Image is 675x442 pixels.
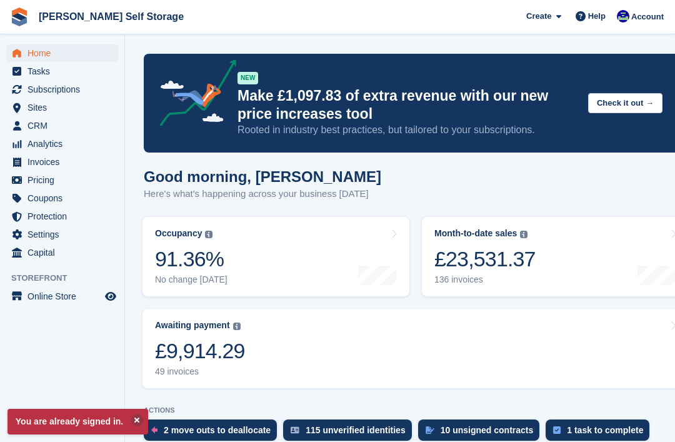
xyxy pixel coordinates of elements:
span: Analytics [27,135,102,153]
img: price-adjustments-announcement-icon-8257ccfd72463d97f412b2fc003d46551f7dbcb40ab6d574587a9cd5c0d94... [149,59,237,131]
span: Account [631,11,664,23]
span: Pricing [27,171,102,189]
p: Here's what's happening across your business [DATE] [144,187,381,201]
a: Preview store [103,289,118,304]
a: menu [6,171,118,189]
div: 49 invoices [155,366,245,377]
a: menu [6,117,118,134]
span: Help [588,10,606,23]
img: task-75834270c22a3079a89374b754ae025e5fb1db73e45f91037f5363f120a921f8.svg [553,426,561,434]
a: Occupancy 91.36% No change [DATE] [142,217,409,296]
img: icon-info-grey-7440780725fd019a000dd9b08b2336e03edf1995a4989e88bcd33f0948082b44.svg [233,323,241,330]
div: £23,531.37 [434,246,536,272]
img: stora-icon-8386f47178a22dfd0bd8f6a31ec36ba5ce8667c1dd55bd0f319d3a0aa187defe.svg [10,8,29,26]
div: £9,914.29 [155,338,245,364]
a: menu [6,226,118,243]
span: Coupons [27,189,102,207]
img: move_outs_to_deallocate_icon-f764333ba52eb49d3ac5e1228854f67142a1ed5810a6f6cc68b1a99e826820c5.svg [151,426,157,434]
img: contract_signature_icon-13c848040528278c33f63329250d36e43548de30e8caae1d1a13099fd9432cc5.svg [426,426,434,434]
span: CRM [27,117,102,134]
span: Protection [27,208,102,225]
a: [PERSON_NAME] Self Storage [34,6,189,27]
a: menu [6,189,118,207]
div: No change [DATE] [155,274,227,285]
p: Make £1,097.83 of extra revenue with our new price increases tool [237,87,578,123]
img: icon-info-grey-7440780725fd019a000dd9b08b2336e03edf1995a4989e88bcd33f0948082b44.svg [520,231,527,238]
div: Occupancy [155,228,202,239]
div: NEW [237,72,258,84]
a: menu [6,81,118,98]
span: Create [526,10,551,23]
img: icon-info-grey-7440780725fd019a000dd9b08b2336e03edf1995a4989e88bcd33f0948082b44.svg [205,231,212,238]
a: menu [6,63,118,80]
button: Check it out → [588,93,662,114]
span: Sites [27,99,102,116]
div: Month-to-date sales [434,228,517,239]
a: menu [6,244,118,261]
div: 1 task to complete [567,425,643,435]
span: Tasks [27,63,102,80]
div: 2 move outs to deallocate [164,425,271,435]
span: Invoices [27,153,102,171]
p: Rooted in industry best practices, but tailored to your subscriptions. [237,123,578,137]
a: menu [6,288,118,305]
h1: Good morning, [PERSON_NAME] [144,168,381,185]
div: 115 unverified identities [306,425,406,435]
a: menu [6,135,118,153]
div: Awaiting payment [155,320,230,331]
a: menu [6,208,118,225]
a: menu [6,153,118,171]
div: 10 unsigned contracts [441,425,534,435]
img: Justin Farthing [617,10,629,23]
p: You are already signed in. [7,409,148,434]
a: menu [6,44,118,62]
img: verify_identity-adf6edd0f0f0b5bbfe63781bf79b02c33cf7c696d77639b501bdc392416b5a36.svg [291,426,299,434]
span: Subscriptions [27,81,102,98]
div: 136 invoices [434,274,536,285]
span: Settings [27,226,102,243]
span: Online Store [27,288,102,305]
span: Home [27,44,102,62]
a: menu [6,99,118,116]
div: 91.36% [155,246,227,272]
span: Storefront [11,272,124,284]
span: Capital [27,244,102,261]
